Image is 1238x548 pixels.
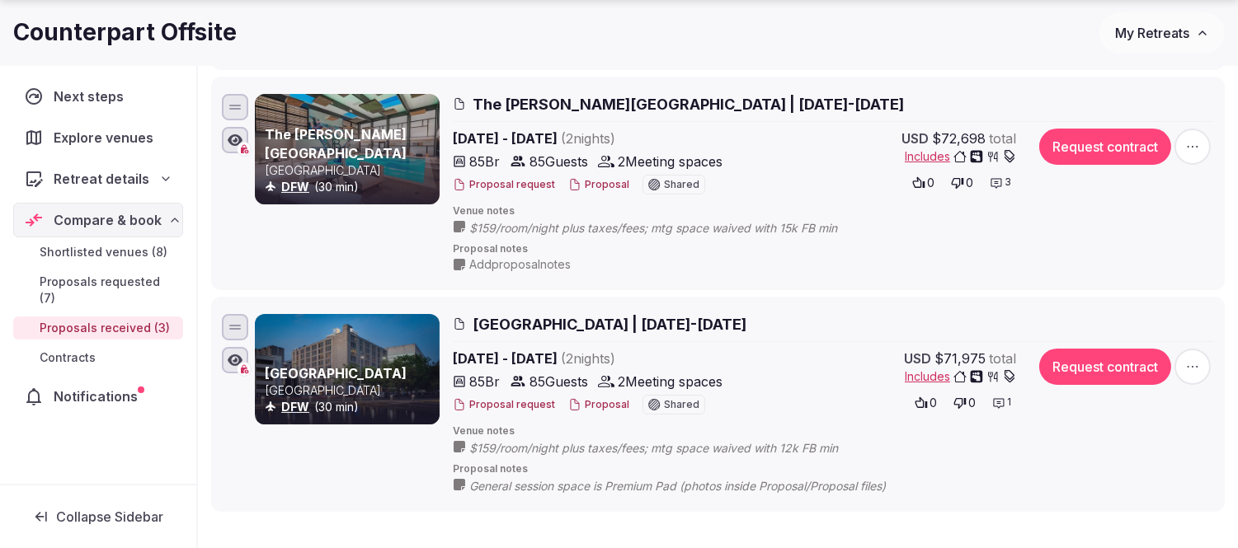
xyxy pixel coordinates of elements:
[281,399,309,415] button: DFW
[1039,129,1171,165] button: Request contract
[664,400,699,410] span: Shared
[56,508,163,525] span: Collapse Sidebar
[905,368,1016,385] button: Includes
[40,349,96,366] span: Contracts
[946,171,978,194] button: 0
[453,204,1214,218] span: Venue notes
[473,94,904,115] span: The [PERSON_NAME][GEOGRAPHIC_DATA] | [DATE]-[DATE]
[905,148,1016,165] button: Includes
[618,372,723,391] span: 2 Meeting spaces
[469,478,919,494] span: General session space is Premium Pad (photos inside Proposal/Proposal files)
[13,241,183,264] a: Shortlisted venues (8)
[530,372,588,391] span: 85 Guests
[265,126,407,161] a: The [PERSON_NAME][GEOGRAPHIC_DATA]
[568,178,629,192] button: Proposal
[949,391,981,415] button: 0
[265,399,436,415] div: (30 min)
[13,120,183,155] a: Explore venues
[54,87,130,106] span: Next steps
[13,270,183,310] a: Proposals requested (7)
[934,349,986,368] span: $71,975
[54,128,160,148] span: Explore venues
[453,349,743,368] span: [DATE] - [DATE]
[561,130,615,147] span: ( 2 night s )
[54,210,162,230] span: Compare & book
[13,79,183,114] a: Next steps
[453,424,1214,438] span: Venue notes
[469,220,870,237] span: $159/room/night plus taxes/fees; mtg space waived with 15k FB min
[1115,25,1189,41] span: My Retreats
[932,129,986,148] span: $72,698
[907,171,939,194] button: 0
[453,462,1214,476] span: Proposal notes
[989,349,1016,368] span: total
[989,129,1016,148] span: total
[281,179,309,195] button: DFW
[664,180,699,190] span: Shared
[453,242,1214,256] span: Proposal notes
[1007,396,1011,410] span: 1
[1005,176,1011,190] span: 3
[13,379,183,414] a: Notifications
[265,162,436,179] p: [GEOGRAPHIC_DATA]
[473,314,746,335] span: [GEOGRAPHIC_DATA] | [DATE]-[DATE]
[54,386,144,406] span: Notifications
[618,152,723,171] span: 2 Meeting spaces
[265,365,407,382] a: [GEOGRAPHIC_DATA]
[40,244,167,260] span: Shortlisted venues (8)
[40,274,177,307] span: Proposals requested (7)
[568,398,629,412] button: Proposal
[930,395,937,411] span: 0
[904,349,931,368] span: USD
[54,169,149,189] span: Retreat details
[265,382,436,399] p: [GEOGRAPHIC_DATA]
[453,178,555,192] button: Proposal request
[281,180,309,194] a: DFW
[453,398,555,412] button: Proposal request
[1039,349,1171,385] button: Request contract
[265,179,436,195] div: (30 min)
[927,175,934,191] span: 0
[561,350,615,367] span: ( 2 night s )
[469,440,871,457] span: $159/room/night plus taxes/fees; mtg space waived with 12k FB min
[13,16,237,49] h1: Counterpart Offsite
[13,316,183,340] a: Proposals received (3)
[281,400,309,414] a: DFW
[901,129,929,148] span: USD
[968,395,976,411] span: 0
[13,346,183,369] a: Contracts
[530,152,588,171] span: 85 Guests
[13,499,183,535] button: Collapse Sidebar
[1099,12,1225,54] button: My Retreats
[910,391,942,415] button: 0
[469,372,500,391] span: 85 Br
[469,256,571,273] span: Add proposal notes
[966,175,973,191] span: 0
[453,129,743,148] span: [DATE] - [DATE]
[40,320,170,336] span: Proposals received (3)
[469,152,500,171] span: 85 Br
